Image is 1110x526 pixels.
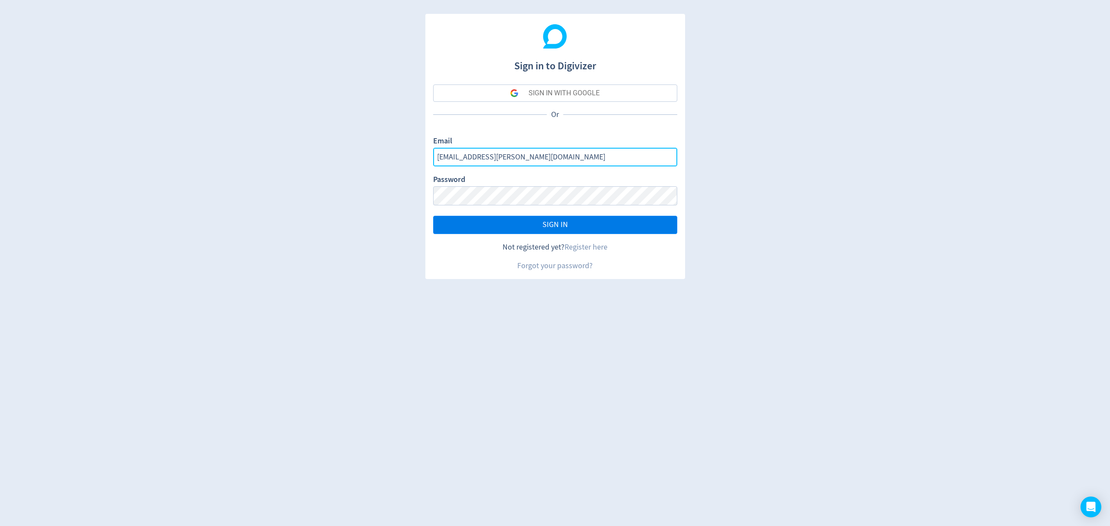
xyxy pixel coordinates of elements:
[543,24,567,49] img: Digivizer Logo
[433,216,677,234] button: SIGN IN
[433,84,677,102] button: SIGN IN WITH GOOGLE
[433,242,677,253] div: Not registered yet?
[547,109,563,120] p: Or
[529,84,600,102] div: SIGN IN WITH GOOGLE
[565,242,607,252] a: Register here
[433,136,452,148] label: Email
[517,261,593,271] a: Forgot your password?
[1081,497,1101,517] div: Open Intercom Messenger
[433,174,465,186] label: Password
[433,51,677,74] h1: Sign in to Digivizer
[542,221,568,229] span: SIGN IN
